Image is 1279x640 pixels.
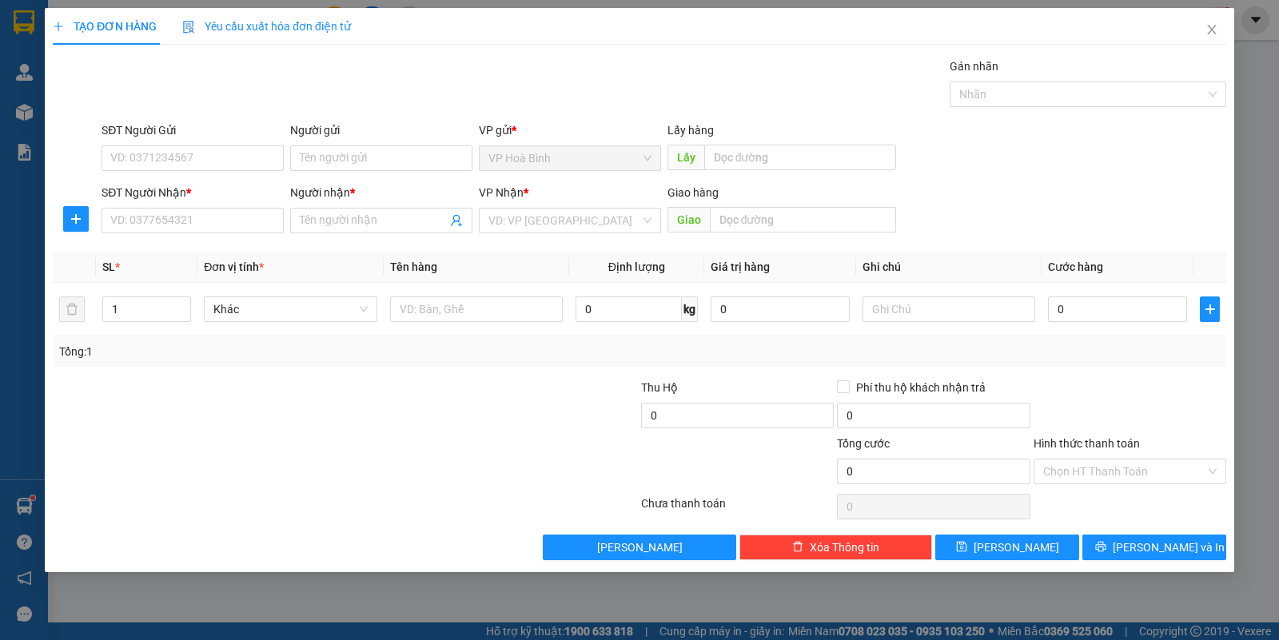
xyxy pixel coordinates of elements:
[213,297,367,321] span: Khác
[1048,260,1103,273] span: Cước hàng
[739,535,932,560] button: deleteXóa Thông tin
[1200,296,1220,322] button: plus
[1082,535,1226,560] button: printer[PERSON_NAME] và In
[102,260,115,273] span: SL
[182,21,195,34] img: icon
[63,206,89,232] button: plus
[667,207,710,233] span: Giao
[856,252,1042,283] th: Ghi chú
[102,184,284,201] div: SĐT Người Nhận
[682,296,698,322] span: kg
[597,539,683,556] span: [PERSON_NAME]
[639,495,835,523] div: Chưa thanh toán
[710,207,897,233] input: Dọc đường
[53,21,64,32] span: plus
[608,260,665,273] span: Định lượng
[1034,437,1140,450] label: Hình thức thanh toán
[390,296,563,322] input: VD: Bàn, Ghế
[704,145,897,170] input: Dọc đường
[667,145,704,170] span: Lấy
[956,541,967,554] span: save
[1201,303,1219,316] span: plus
[543,535,735,560] button: [PERSON_NAME]
[102,121,284,139] div: SĐT Người Gửi
[390,260,437,273] span: Tên hàng
[935,535,1079,560] button: save[PERSON_NAME]
[1113,539,1225,556] span: [PERSON_NAME] và In
[479,121,661,139] div: VP gửi
[810,539,879,556] span: Xóa Thông tin
[1095,541,1106,554] span: printer
[792,541,803,554] span: delete
[59,296,85,322] button: delete
[667,186,719,199] span: Giao hàng
[641,381,678,394] span: Thu Hộ
[290,121,472,139] div: Người gửi
[479,186,524,199] span: VP Nhận
[863,296,1035,322] input: Ghi Chú
[53,20,157,33] span: TẠO ĐƠN HÀNG
[711,260,770,273] span: Giá trị hàng
[950,60,998,73] label: Gán nhãn
[182,20,351,33] span: Yêu cầu xuất hóa đơn điện tử
[450,214,463,227] span: user-add
[64,213,88,225] span: plus
[59,343,495,360] div: Tổng: 1
[667,124,714,137] span: Lấy hàng
[1189,8,1234,53] button: Close
[204,260,264,273] span: Đơn vị tính
[837,437,890,450] span: Tổng cước
[711,296,850,322] input: 0
[290,184,472,201] div: Người nhận
[974,539,1059,556] span: [PERSON_NAME]
[1205,23,1218,36] span: close
[488,146,651,170] span: VP Hoà Bình
[850,379,992,396] span: Phí thu hộ khách nhận trả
